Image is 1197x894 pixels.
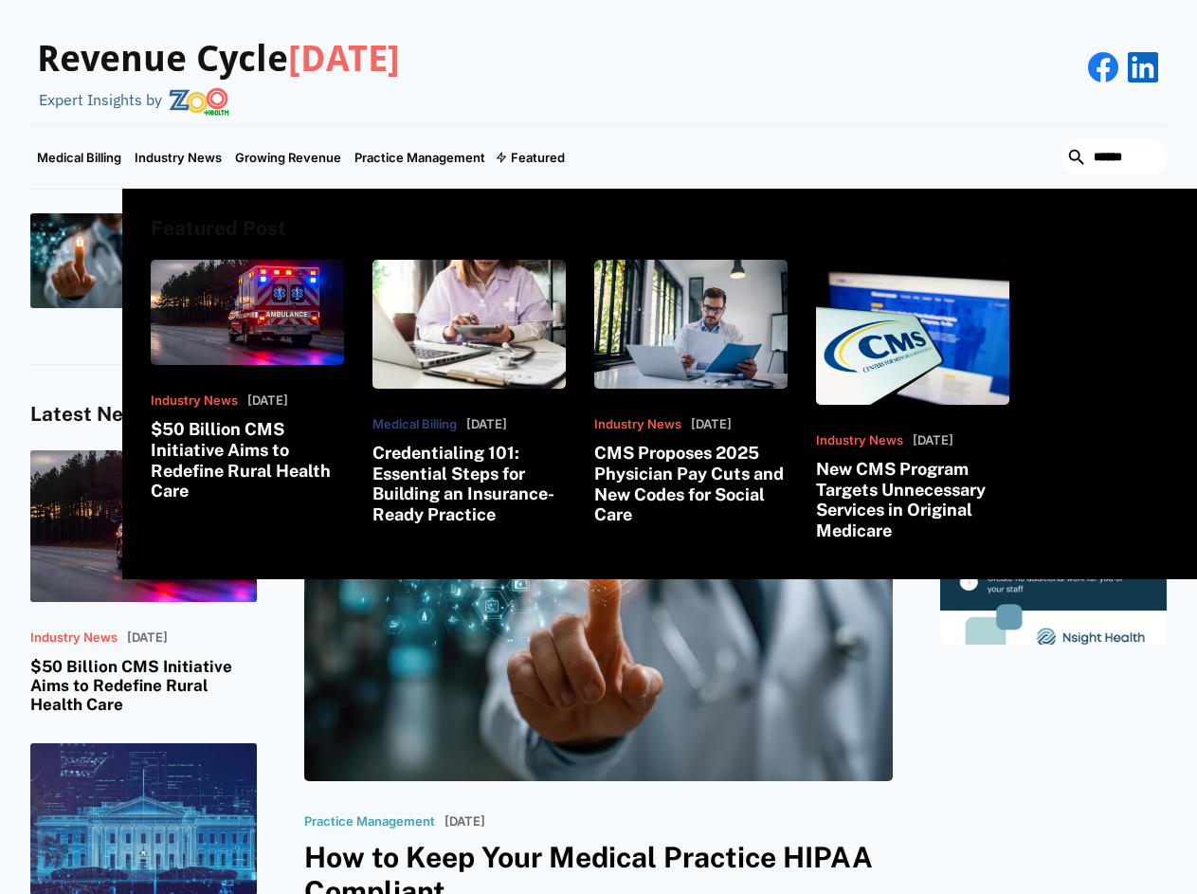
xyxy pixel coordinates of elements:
[30,126,128,189] a: Medical Billing
[288,38,400,80] span: [DATE]
[816,260,1009,541] a: Industry News[DATE]New CMS Program Targets Unnecessary Services in Original Medicare
[127,630,168,646] p: [DATE]
[594,260,788,525] a: Industry News[DATE]CMS Proposes 2025 Physician Pay Cuts and New Codes for Social Care
[30,630,118,646] p: Industry News
[691,417,732,432] p: [DATE]
[151,393,238,409] p: Industry News
[372,260,566,525] a: Medical Billing[DATE]Credentialing 101: Essential Steps for Building an Insurance-Ready Practice
[39,91,162,109] div: Expert Insights by
[816,459,1009,540] h3: New CMS Program Targets Unnecessary Services in Original Medicare
[30,657,257,715] h3: $50 Billion CMS Initiative Aims to Redefine Rural Health Care
[594,417,681,432] p: Industry News
[151,260,344,502] a: Industry News[DATE]$50 Billion CMS Initiative Aims to Redefine Rural Health Care
[30,213,294,308] a: Practice ManagementHow to Keep Your Medical Practice HIPAA Compliant
[594,443,788,524] h3: CMS Proposes 2025 Physician Pay Cuts and New Codes for Social Care
[816,433,903,448] p: Industry News
[151,419,344,501] h3: $50 Billion CMS Initiative Aims to Redefine Rural Health Care
[30,19,400,116] a: Revenue Cycle[DATE]Expert Insights by
[30,450,257,715] a: Industry News[DATE]$50 Billion CMS Initiative Aims to Redefine Rural Health Care
[511,150,565,165] div: Featured
[247,393,288,409] p: [DATE]
[348,126,492,189] a: Practice Management
[372,443,566,524] h3: Credentialing 101: Essential Steps for Building an Insurance-Ready Practice
[466,417,507,432] p: [DATE]
[304,814,435,830] p: Practice Management
[128,126,228,189] a: Industry News
[228,126,348,189] a: Growing Revenue
[492,126,571,189] div: Featured
[37,38,400,82] h3: Revenue Cycle
[913,433,953,448] p: [DATE]
[30,403,257,427] h4: Latest News
[444,814,485,830] p: [DATE]
[372,417,457,432] p: Medical Billing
